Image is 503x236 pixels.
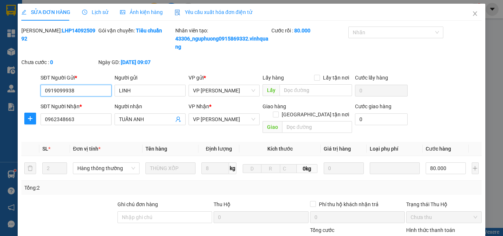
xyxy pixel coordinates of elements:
[279,84,352,96] input: Dọc đường
[50,59,53,65] b: 0
[282,121,352,133] input: Dọc đường
[68,39,85,45] span: Website
[77,31,124,36] strong: Hotline : 0889 23 23 23
[263,84,279,96] span: Lấy
[77,163,135,174] span: Hàng thông thường
[193,114,255,125] span: VP Võ Chí Công
[263,75,284,81] span: Lấy hàng
[21,58,97,66] div: Chưa cước :
[21,10,27,15] span: edit
[426,146,451,152] span: Cước hàng
[115,102,186,110] div: Người nhận
[120,9,163,15] span: Ảnh kiện hàng
[98,27,174,35] div: Gói vận chuyển:
[82,10,87,15] span: clock-circle
[193,85,255,96] span: VP LÊ HỒNG PHONG
[316,200,381,208] span: Phí thu hộ khách nhận trả
[98,58,174,66] div: Ngày GD:
[73,146,101,152] span: Đơn vị tính
[50,13,151,20] strong: CÔNG TY TNHH VĨNH QUANG
[145,162,196,174] input: VD: Bàn, Ghế
[68,38,133,45] strong: : [DOMAIN_NAME]
[117,201,158,207] label: Ghi chú đơn hàng
[175,10,180,15] img: icon
[280,164,297,173] input: C
[21,27,97,43] div: [PERSON_NAME]:
[310,227,334,233] span: Tổng cước
[175,9,252,15] span: Yêu cầu xuất hóa đơn điện tử
[115,74,186,82] div: Người gửi
[42,146,48,152] span: SL
[406,227,455,233] label: Hình thức thanh toán
[355,113,408,125] input: Cước giao hàng
[24,184,195,192] div: Tổng: 2
[263,121,282,133] span: Giao
[121,59,151,65] b: [DATE] 09:07
[324,146,351,152] span: Giá trị hàng
[324,162,364,174] input: 0
[267,146,293,152] span: Kích thước
[21,9,70,15] span: SỬA ĐƠN HÀNG
[145,146,167,152] span: Tên hàng
[406,200,482,208] div: Trạng thái Thu Hộ
[120,10,125,15] span: picture
[263,103,286,109] span: Giao hàng
[82,9,108,15] span: Lịch sử
[214,201,231,207] span: Thu Hộ
[294,28,310,34] b: 80.000
[41,102,112,110] div: SĐT Người Nhận
[367,142,423,156] th: Loại phụ phí
[355,75,388,81] label: Cước lấy hàng
[243,164,261,173] input: D
[472,162,479,174] button: plus
[189,74,260,82] div: VP gửi
[71,22,130,29] strong: PHIẾU GỬI HÀNG
[24,113,36,124] button: plus
[24,162,36,174] button: delete
[206,146,232,152] span: Định lượng
[472,11,478,17] span: close
[229,162,236,174] span: kg
[136,28,162,34] b: Tiêu chuẩn
[279,110,352,119] span: [GEOGRAPHIC_DATA] tận nơi
[7,11,41,46] img: logo
[355,103,391,109] label: Cước giao hàng
[25,116,36,121] span: plus
[261,164,280,173] input: R
[117,211,212,223] input: Ghi chú đơn hàng
[175,27,270,51] div: Nhân viên tạo:
[411,212,477,223] span: Chưa thu
[320,74,352,82] span: Lấy tận nơi
[175,116,181,122] span: user-add
[189,103,209,109] span: VP Nhận
[271,27,347,35] div: Cước rồi :
[175,36,268,50] b: 43306_nguphuong0915869332.vinhquang
[355,85,408,96] input: Cước lấy hàng
[41,74,112,82] div: SĐT Người Gửi
[297,164,318,173] span: 0kg
[465,4,485,24] button: Close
